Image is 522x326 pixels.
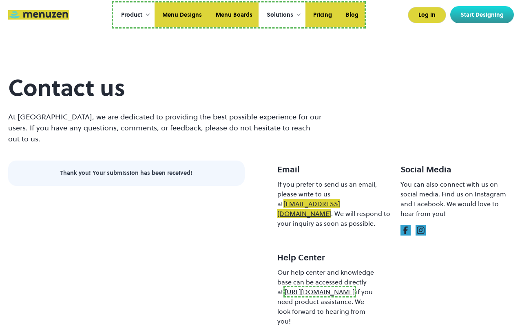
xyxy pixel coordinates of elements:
h4: Email [277,164,391,175]
a: Menu Boards [208,2,259,28]
a: Pricing [305,2,338,28]
div: Our help center and knowledge base can be accessed directly at if you need product assistance. We... [277,267,375,326]
div: Contact 11 Form success [8,161,245,186]
div: Product [113,2,155,28]
div: If you prefer to send us an email, please write to us at . We will respond to your inquiry as soo... [277,179,391,228]
p: At [GEOGRAPHIC_DATA], we are dedicated to providing the best possible experience for our users. I... [8,111,321,144]
h4: Social Media [400,164,514,175]
a: Start Designing [450,6,514,23]
div: You can also connect with us on social media. Find us on Instagram and Facebook. We would love to... [400,179,514,218]
a: Blog [338,2,365,28]
h2: Contact us [8,74,321,101]
div: Product [121,11,142,20]
h4: Help Center [277,252,391,263]
a: Menu Designs [155,2,208,28]
div: Solutions [259,2,305,28]
a: [URL][DOMAIN_NAME] [283,286,356,297]
a: [EMAIL_ADDRESS][DOMAIN_NAME] [277,199,340,218]
div: Thank you! Your submission has been received! [16,169,237,178]
div: Solutions [267,11,293,20]
a: Log In [408,7,446,23]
